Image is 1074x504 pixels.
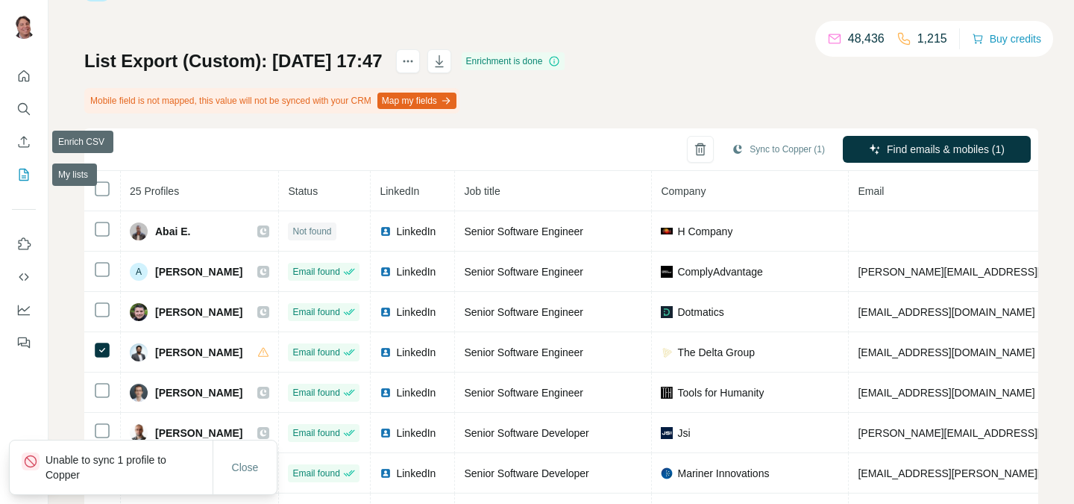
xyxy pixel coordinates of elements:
[155,264,242,279] span: [PERSON_NAME]
[396,426,436,441] span: LinkedIn
[12,15,36,39] img: Avatar
[380,185,419,197] span: LinkedIn
[661,306,673,318] img: company-logo
[155,385,242,400] span: [PERSON_NAME]
[288,185,318,197] span: Status
[377,93,456,109] button: Map my fields
[396,224,436,239] span: LinkedIn
[45,452,213,482] p: Unable to sync 1 profile to Copper
[677,385,764,400] span: Tools for Humanity
[380,427,392,439] img: LinkedIn logo
[12,96,36,122] button: Search
[155,305,242,320] span: [PERSON_NAME]
[396,345,436,360] span: LinkedIn
[12,264,36,290] button: Use Surfe API
[155,345,242,360] span: [PERSON_NAME]
[677,305,723,320] span: Dotmatics
[396,466,436,481] span: LinkedIn
[464,387,583,399] span: Senior Software Engineer
[661,467,673,479] img: company-logo
[972,28,1041,49] button: Buy credits
[222,454,269,481] button: Close
[396,305,436,320] span: LinkedIn
[155,426,242,441] span: [PERSON_NAME]
[464,427,588,439] span: Senior Software Developer
[661,387,673,399] img: company-logo
[858,185,884,197] span: Email
[464,225,583,237] span: Senior Software Engineer
[84,88,459,113] div: Mobile field is not mapped, this value will not be synced with your CRM
[396,385,436,400] span: LinkedIn
[677,345,755,360] span: The Delta Group
[661,266,673,278] img: company-logo
[380,467,392,479] img: LinkedIn logo
[661,427,673,439] img: company-logo
[12,63,36,90] button: Quick start
[292,265,339,279] span: Email found
[130,263,148,281] div: A
[12,161,36,188] button: My lists
[464,467,588,479] span: Senior Software Developer
[661,185,706,197] span: Company
[848,30,885,48] p: 48,436
[292,225,331,238] span: Not found
[155,224,190,239] span: Abai E.
[130,424,148,442] img: Avatar
[292,467,339,480] span: Email found
[661,346,673,358] img: company-logo
[677,466,769,481] span: Mariner Innovations
[677,224,732,239] span: H Company
[130,384,148,402] img: Avatar
[396,49,420,73] button: actions
[292,426,339,440] span: Email found
[12,231,36,258] button: Use Surfe on LinkedIn
[380,225,392,237] img: LinkedIn logo
[843,136,1031,163] button: Find emails & mobiles (1)
[462,52,565,70] div: Enrichment is done
[12,329,36,356] button: Feedback
[130,185,179,197] span: 25 Profiles
[84,49,383,73] h1: List Export (Custom): [DATE] 17:47
[12,128,36,155] button: Enrich CSV
[380,266,392,278] img: LinkedIn logo
[677,264,762,279] span: ComplyAdvantage
[661,228,673,234] img: company-logo
[292,305,339,319] span: Email found
[380,346,392,358] img: LinkedIn logo
[721,138,835,161] button: Sync to Copper (1)
[130,223,148,240] img: Avatar
[464,306,583,318] span: Senior Software Engineer
[887,142,1005,157] span: Find emails & mobiles (1)
[464,185,500,197] span: Job title
[858,387,1034,399] span: [EMAIL_ADDRESS][DOMAIN_NAME]
[858,306,1034,318] span: [EMAIL_ADDRESS][DOMAIN_NAME]
[396,264,436,279] span: LinkedIn
[380,387,392,399] img: LinkedIn logo
[292,346,339,359] span: Email found
[917,30,947,48] p: 1,215
[858,346,1034,358] span: [EMAIL_ADDRESS][DOMAIN_NAME]
[130,343,148,361] img: Avatar
[292,386,339,399] span: Email found
[232,460,259,475] span: Close
[380,306,392,318] img: LinkedIn logo
[130,303,148,321] img: Avatar
[464,266,583,278] span: Senior Software Engineer
[464,346,583,358] span: Senior Software Engineer
[677,426,690,441] span: Jsi
[12,296,36,323] button: Dashboard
